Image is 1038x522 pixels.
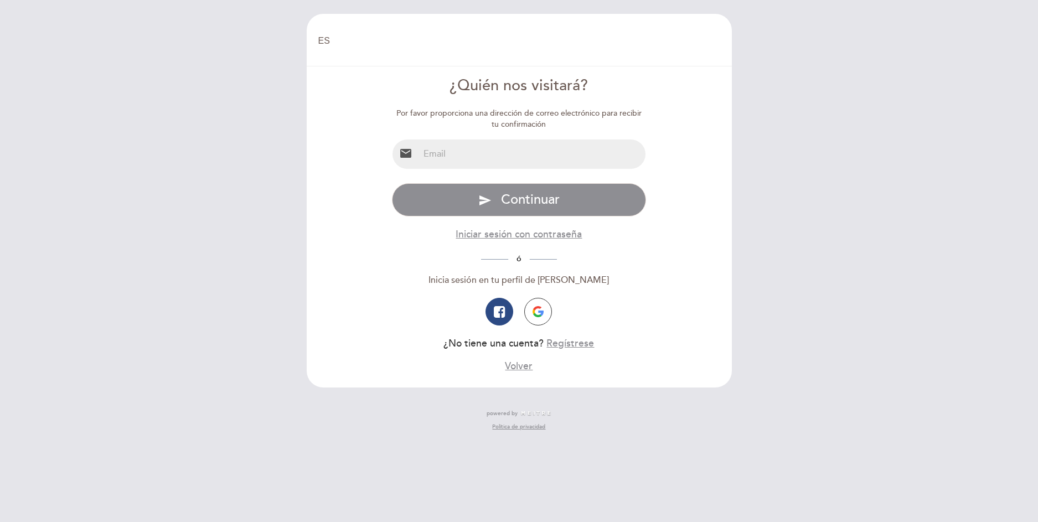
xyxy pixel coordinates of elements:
[520,411,552,416] img: MEITRE
[546,337,594,350] button: Regístrese
[508,254,530,263] span: ó
[392,274,646,287] div: Inicia sesión en tu perfil de [PERSON_NAME]
[392,75,646,97] div: ¿Quién nos visitará?
[456,228,582,241] button: Iniciar sesión con contraseña
[392,108,646,130] div: Por favor proporciona una dirección de correo electrónico para recibir tu confirmación
[419,139,645,169] input: Email
[399,147,412,160] i: email
[443,338,544,349] span: ¿No tiene una cuenta?
[501,192,560,208] span: Continuar
[492,423,545,431] a: Política de privacidad
[533,306,544,317] img: icon-google.png
[487,410,552,417] a: powered by
[505,359,533,373] button: Volver
[478,194,492,207] i: send
[487,410,518,417] span: powered by
[392,183,646,216] button: send Continuar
